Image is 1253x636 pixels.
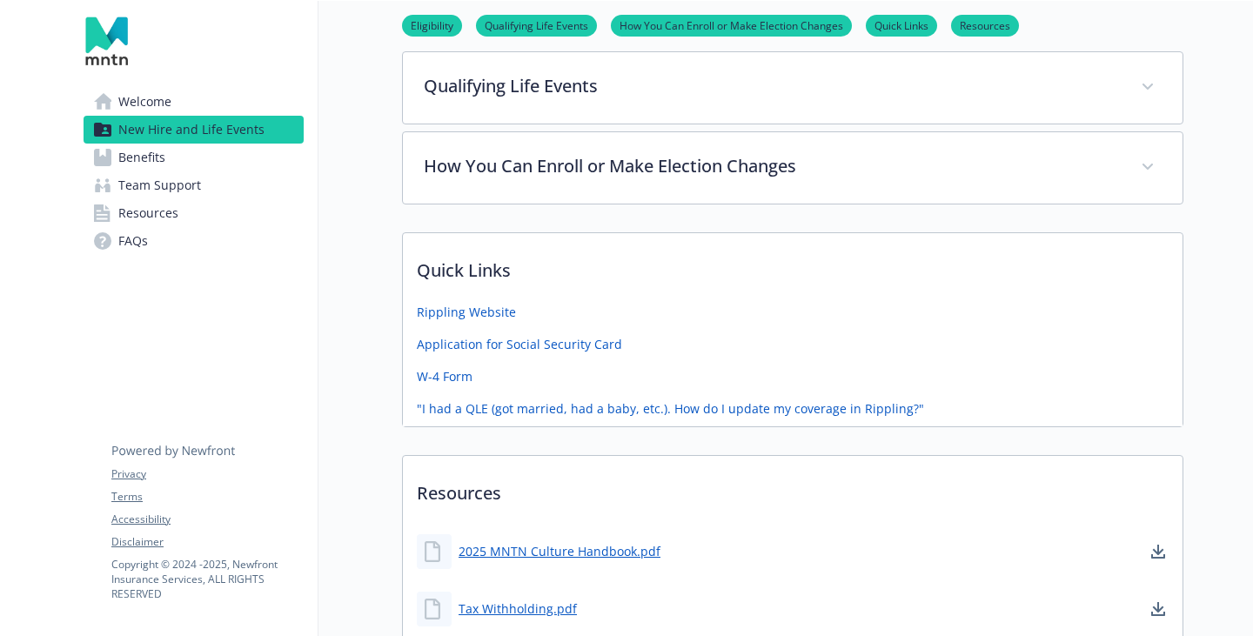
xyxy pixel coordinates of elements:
[866,17,937,33] a: Quick Links
[417,367,472,385] a: W-4 Form
[424,153,1120,179] p: How You Can Enroll or Make Election Changes
[611,17,852,33] a: How You Can Enroll or Make Election Changes
[84,144,304,171] a: Benefits
[424,73,1120,99] p: Qualifying Life Events
[118,227,148,255] span: FAQs
[118,116,265,144] span: New Hire and Life Events
[118,171,201,199] span: Team Support
[403,52,1183,124] div: Qualifying Life Events
[84,171,304,199] a: Team Support
[84,88,304,116] a: Welcome
[118,88,171,116] span: Welcome
[951,17,1019,33] a: Resources
[111,466,303,482] a: Privacy
[84,227,304,255] a: FAQs
[417,303,516,321] a: Rippling Website
[111,512,303,527] a: Accessibility
[459,599,577,618] a: Tax Withholding.pdf
[402,17,462,33] a: Eligibility
[118,199,178,227] span: Resources
[111,557,303,601] p: Copyright © 2024 - 2025 , Newfront Insurance Services, ALL RIGHTS RESERVED
[84,116,304,144] a: New Hire and Life Events
[403,132,1183,204] div: How You Can Enroll or Make Election Changes
[403,456,1183,520] p: Resources
[84,199,304,227] a: Resources
[111,489,303,505] a: Terms
[417,335,622,353] a: Application for Social Security Card
[1148,541,1169,562] a: download document
[459,542,660,560] a: 2025 MNTN Culture Handbook.pdf
[476,17,597,33] a: Qualifying Life Events
[118,144,165,171] span: Benefits
[1148,599,1169,619] a: download document
[417,399,924,418] a: "I had a QLE (got married, had a baby, etc.). How do I update my coverage in Rippling?"
[403,233,1183,298] p: Quick Links
[111,534,303,550] a: Disclaimer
